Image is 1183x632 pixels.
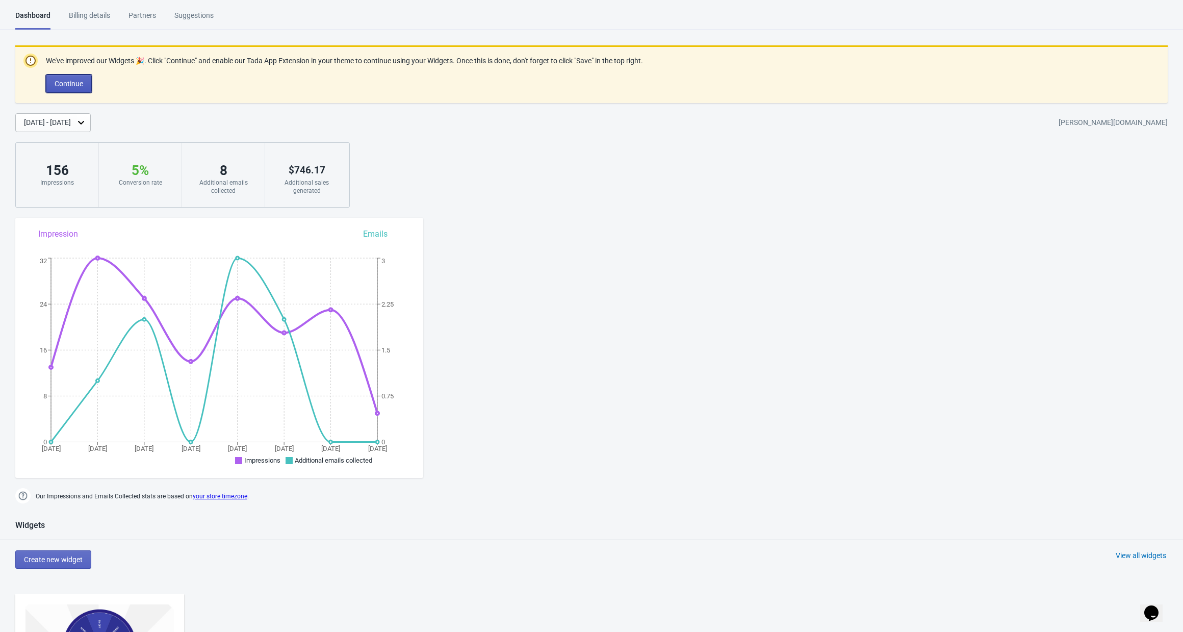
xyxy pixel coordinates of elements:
div: 8 [192,162,254,179]
tspan: [DATE] [228,445,247,452]
tspan: [DATE] [135,445,153,452]
tspan: 0 [381,438,385,446]
tspan: 8 [43,392,47,400]
tspan: 16 [40,346,47,354]
div: $ 746.17 [275,162,338,179]
span: Continue [55,80,83,88]
div: Impressions [26,179,88,187]
img: help.png [15,488,31,503]
div: 156 [26,162,88,179]
div: Additional sales generated [275,179,338,195]
div: Suggestions [174,10,214,28]
tspan: [DATE] [275,445,294,452]
div: Dashboard [15,10,50,30]
div: Additional emails collected [192,179,254,195]
div: Billing details [69,10,110,28]
span: Create new widget [24,555,83,564]
tspan: 0.75 [381,392,394,400]
span: Our Impressions and Emails Collected stats are based on . [36,488,249,505]
a: your store timezone [193,493,247,500]
span: Impressions [244,457,280,464]
tspan: 0 [43,438,47,446]
tspan: 32 [40,257,47,265]
div: View all widgets [1116,550,1166,561]
div: [DATE] - [DATE] [24,117,71,128]
p: We've improved our Widgets 🎉. Click "Continue" and enable our Tada App Extension in your theme to... [46,56,643,66]
iframe: chat widget [1140,591,1173,622]
tspan: [DATE] [42,445,61,452]
tspan: 2.25 [381,300,394,308]
tspan: [DATE] [368,445,387,452]
button: Create new widget [15,550,91,569]
tspan: [DATE] [88,445,107,452]
div: [PERSON_NAME][DOMAIN_NAME] [1059,114,1168,132]
div: Partners [128,10,156,28]
div: Conversion rate [109,179,171,187]
tspan: [DATE] [182,445,200,452]
tspan: 24 [40,300,47,308]
div: 5 % [109,162,171,179]
tspan: 3 [381,257,385,265]
tspan: 1.5 [381,346,390,354]
button: Continue [46,74,92,93]
tspan: [DATE] [321,445,340,452]
span: Additional emails collected [295,457,372,464]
